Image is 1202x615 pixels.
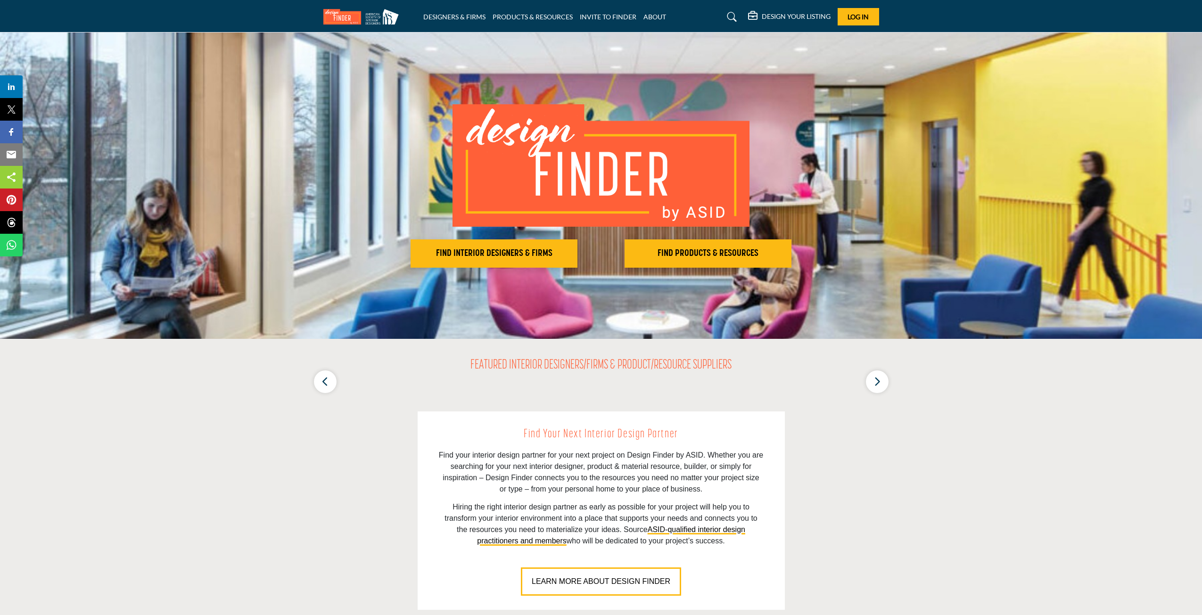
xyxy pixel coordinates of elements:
[470,358,732,374] h2: FEATURED INTERIOR DESIGNERS/FIRMS & PRODUCT/RESOURCE SUPPLIERS
[453,104,749,227] img: image
[477,525,745,545] a: ASID-qualified interior design practitioners and members
[838,8,879,25] button: Log In
[625,239,791,268] button: FIND PRODUCTS & RESOURCES
[323,9,403,25] img: Site Logo
[423,13,486,21] a: DESIGNERS & FIRMS
[762,12,831,21] h5: DESIGN YOUR LISTING
[748,11,831,23] div: DESIGN YOUR LISTING
[627,248,789,259] h2: FIND PRODUCTS & RESOURCES
[411,239,577,268] button: FIND INTERIOR DESIGNERS & FIRMS
[532,577,670,585] span: LEARN MORE ABOUT DESIGN FINDER
[643,13,666,21] a: ABOUT
[493,13,573,21] a: PRODUCTS & RESOURCES
[848,13,869,21] span: Log In
[521,567,681,596] button: LEARN MORE ABOUT DESIGN FINDER
[580,13,636,21] a: INVITE TO FINDER
[413,248,575,259] h2: FIND INTERIOR DESIGNERS & FIRMS
[439,501,764,547] p: Hiring the right interior design partner as early as possible for your project will help you to t...
[439,450,764,495] p: Find your interior design partner for your next project on Design Finder by ASID. Whether you are...
[718,9,743,25] a: Search
[439,426,764,443] h2: Find Your Next Interior Design Partner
